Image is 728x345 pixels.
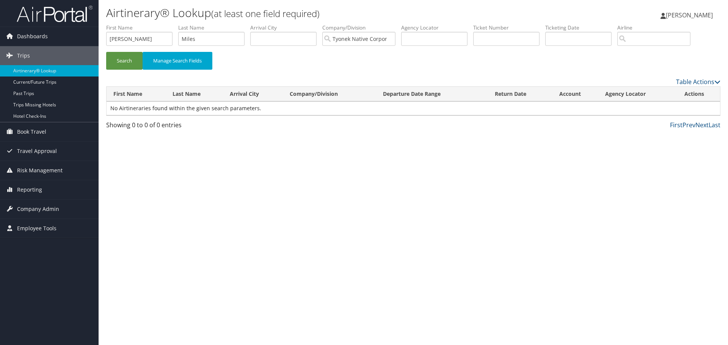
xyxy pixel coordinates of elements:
[106,24,178,31] label: First Name
[17,122,46,141] span: Book Travel
[17,180,42,199] span: Reporting
[401,24,473,31] label: Agency Locator
[17,5,93,23] img: airportal-logo.png
[695,121,709,129] a: Next
[223,87,283,101] th: Arrival City: activate to sort column ascending
[166,87,223,101] th: Last Name: activate to sort column ascending
[143,52,212,70] button: Manage Search Fields
[17,27,48,46] span: Dashboards
[211,7,320,20] small: (at least one field required)
[376,87,488,101] th: Departure Date Range: activate to sort column ascending
[598,87,678,101] th: Agency Locator: activate to sort column ascending
[678,87,720,101] th: Actions
[473,24,545,31] label: Ticket Number
[106,5,516,21] h1: Airtinerary® Lookup
[17,46,30,65] span: Trips
[178,24,250,31] label: Last Name
[17,161,63,180] span: Risk Management
[617,24,696,31] label: Airline
[106,52,143,70] button: Search
[545,24,617,31] label: Ticketing Date
[666,11,713,19] span: [PERSON_NAME]
[106,120,251,133] div: Showing 0 to 0 of 0 entries
[709,121,720,129] a: Last
[488,87,553,101] th: Return Date: activate to sort column ascending
[682,121,695,129] a: Prev
[17,219,56,238] span: Employee Tools
[107,87,166,101] th: First Name: activate to sort column ascending
[107,101,720,115] td: No Airtineraries found within the given search parameters.
[283,87,376,101] th: Company/Division
[661,4,720,27] a: [PERSON_NAME]
[250,24,322,31] label: Arrival City
[670,121,682,129] a: First
[322,24,401,31] label: Company/Division
[17,200,59,219] span: Company Admin
[552,87,598,101] th: Account: activate to sort column ascending
[676,78,720,86] a: Table Actions
[17,142,57,161] span: Travel Approval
